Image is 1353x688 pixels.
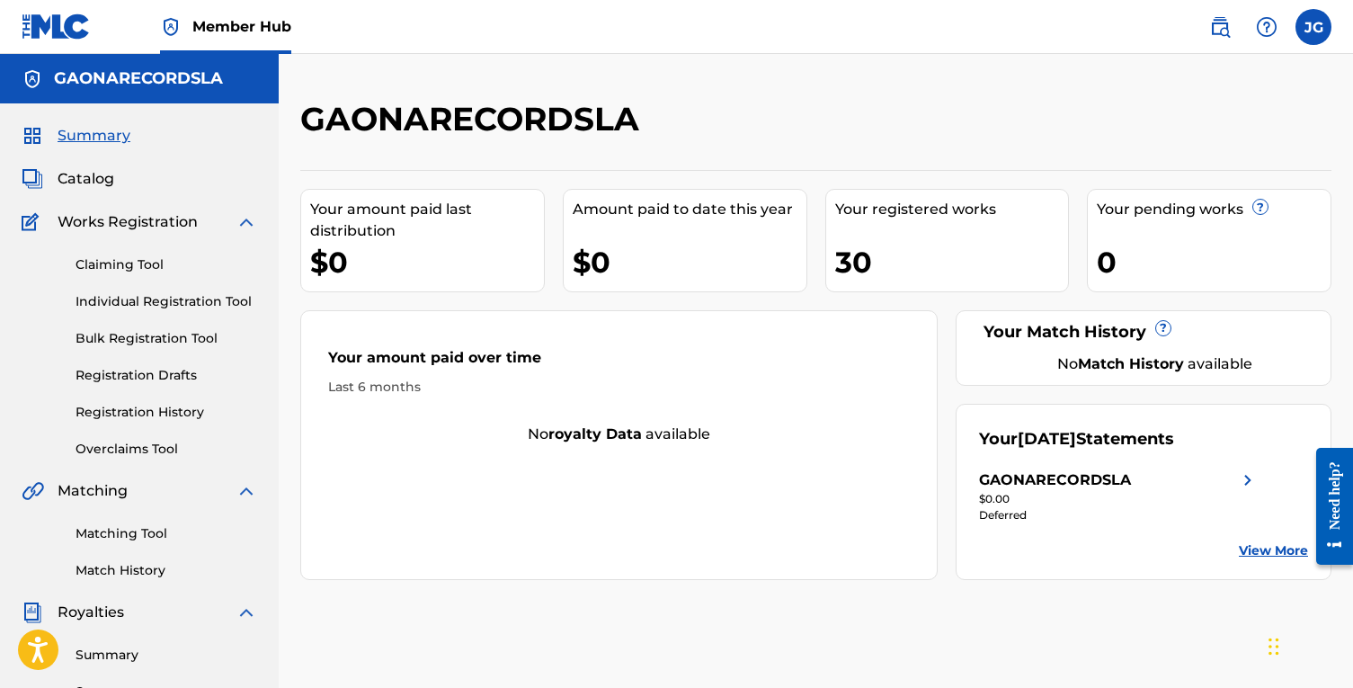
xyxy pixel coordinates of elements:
[1097,242,1331,282] div: 0
[310,242,544,282] div: $0
[1001,353,1308,375] div: No available
[22,125,130,147] a: SummarySummary
[76,366,257,385] a: Registration Drafts
[76,329,257,348] a: Bulk Registration Tool
[1253,200,1268,214] span: ?
[76,255,257,274] a: Claiming Tool
[548,425,642,442] strong: royalty data
[58,211,198,233] span: Works Registration
[1303,434,1353,579] iframe: Resource Center
[301,424,937,445] div: No available
[1209,16,1231,38] img: search
[76,524,257,543] a: Matching Tool
[328,347,910,378] div: Your amount paid over time
[58,168,114,190] span: Catalog
[1237,469,1259,491] img: right chevron icon
[1156,321,1171,335] span: ?
[160,16,182,38] img: Top Rightsholder
[76,403,257,422] a: Registration History
[300,99,648,139] h2: GAONARECORDSLA
[54,68,223,89] h5: GAONARECORDSLA
[58,480,128,502] span: Matching
[236,602,257,623] img: expand
[979,491,1259,507] div: $0.00
[22,125,43,147] img: Summary
[979,469,1131,491] div: GAONARECORDSLA
[1249,9,1285,45] div: Help
[236,480,257,502] img: expand
[979,427,1174,451] div: Your Statements
[1263,602,1353,688] div: Widget de chat
[1268,620,1279,674] div: Arrastrar
[22,168,43,190] img: Catalog
[1263,602,1353,688] iframe: Chat Widget
[979,469,1259,523] a: GAONARECORDSLAright chevron icon$0.00Deferred
[1256,16,1277,38] img: help
[1239,541,1308,560] a: View More
[328,378,910,397] div: Last 6 months
[22,13,91,40] img: MLC Logo
[573,242,806,282] div: $0
[1018,429,1076,449] span: [DATE]
[236,211,257,233] img: expand
[1078,355,1184,372] strong: Match History
[192,16,291,37] span: Member Hub
[835,242,1069,282] div: 30
[835,199,1069,220] div: Your registered works
[22,602,43,623] img: Royalties
[979,320,1308,344] div: Your Match History
[76,561,257,580] a: Match History
[58,602,124,623] span: Royalties
[22,168,114,190] a: CatalogCatalog
[22,68,43,90] img: Accounts
[573,199,806,220] div: Amount paid to date this year
[58,125,130,147] span: Summary
[76,646,257,665] a: Summary
[22,480,44,502] img: Matching
[22,211,45,233] img: Works Registration
[1295,9,1331,45] div: User Menu
[310,199,544,242] div: Your amount paid last distribution
[76,292,257,311] a: Individual Registration Tool
[1202,9,1238,45] a: Public Search
[979,507,1259,523] div: Deferred
[76,440,257,459] a: Overclaims Tool
[1097,199,1331,220] div: Your pending works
